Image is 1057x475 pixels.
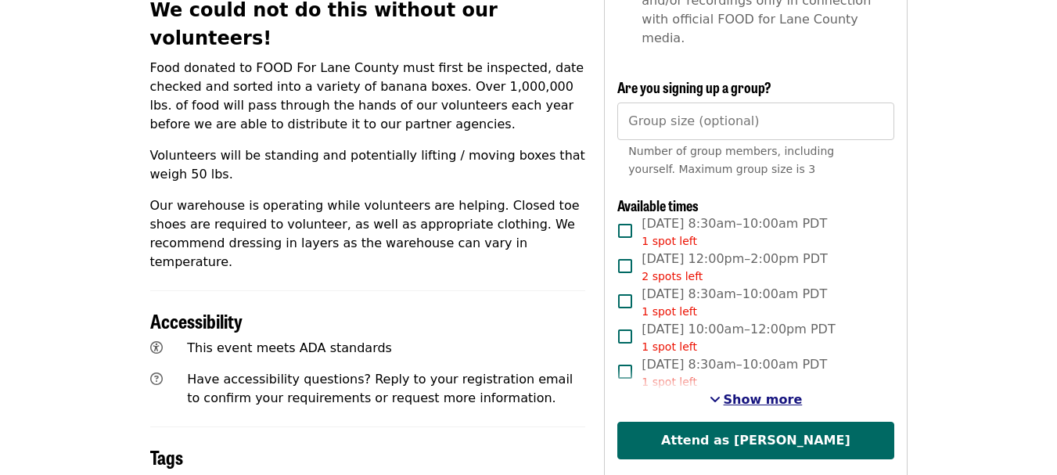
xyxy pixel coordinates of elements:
p: Food donated to FOOD For Lane County must first be inspected, date checked and sorted into a vari... [150,59,586,134]
button: See more timeslots [710,390,803,409]
input: [object Object] [617,103,893,140]
span: [DATE] 10:00am–12:00pm PDT [642,320,835,355]
span: 2 spots left [642,270,703,282]
span: Are you signing up a group? [617,77,771,97]
span: 1 spot left [642,305,697,318]
i: question-circle icon [150,372,163,387]
span: [DATE] 8:30am–10:00am PDT [642,214,827,250]
span: [DATE] 8:30am–10:00am PDT [642,285,827,320]
span: 1 spot left [642,340,697,353]
span: Accessibility [150,307,243,334]
span: This event meets ADA standards [187,340,392,355]
span: Have accessibility questions? Reply to your registration email to confirm your requirements or re... [187,372,573,405]
span: [DATE] 8:30am–10:00am PDT [642,355,827,390]
span: Tags [150,443,183,470]
button: Attend as [PERSON_NAME] [617,422,893,459]
i: universal-access icon [150,340,163,355]
span: 1 spot left [642,235,697,247]
span: Number of group members, including yourself. Maximum group size is 3 [628,145,834,175]
p: Volunteers will be standing and potentially lifting / moving boxes that weigh 50 lbs. [150,146,586,184]
p: Our warehouse is operating while volunteers are helping. Closed toe shoes are required to volunte... [150,196,586,272]
span: [DATE] 12:00pm–2:00pm PDT [642,250,828,285]
span: Show more [724,392,803,407]
span: 1 spot left [642,376,697,388]
span: Available times [617,195,699,215]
